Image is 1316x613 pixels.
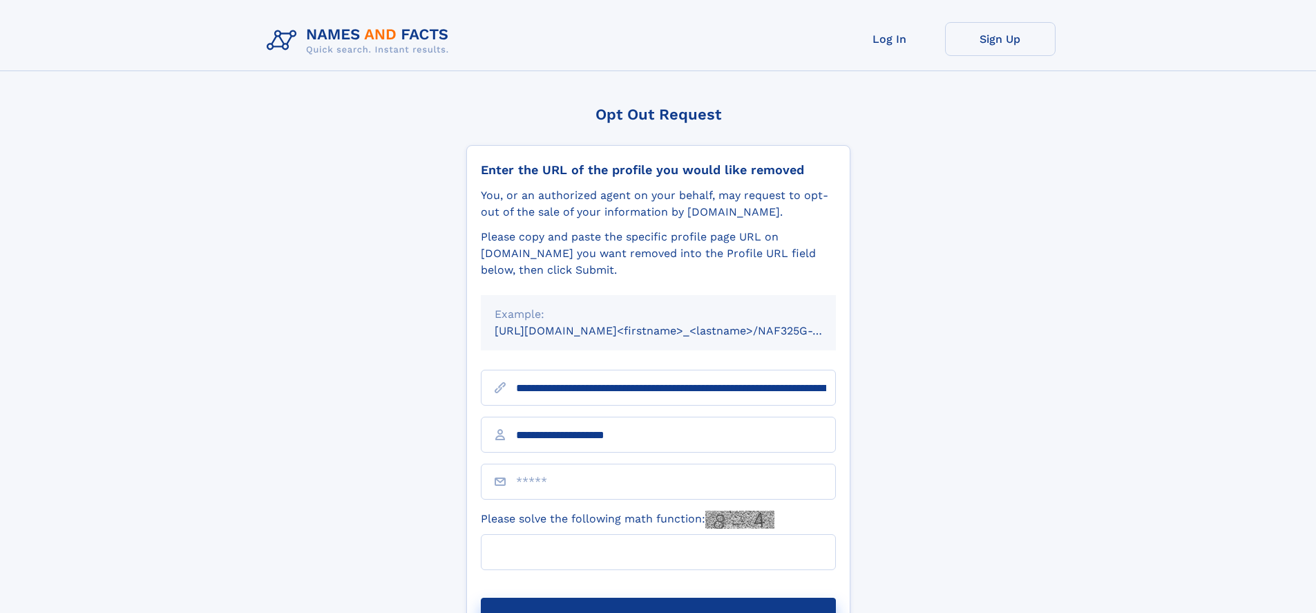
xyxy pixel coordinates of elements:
[835,22,945,56] a: Log In
[261,22,460,59] img: Logo Names and Facts
[481,162,836,178] div: Enter the URL of the profile you would like removed
[466,106,850,123] div: Opt Out Request
[495,324,862,337] small: [URL][DOMAIN_NAME]<firstname>_<lastname>/NAF325G-xxxxxxxx
[945,22,1056,56] a: Sign Up
[481,229,836,279] div: Please copy and paste the specific profile page URL on [DOMAIN_NAME] you want removed into the Pr...
[481,187,836,220] div: You, or an authorized agent on your behalf, may request to opt-out of the sale of your informatio...
[495,306,822,323] div: Example:
[481,511,774,529] label: Please solve the following math function:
